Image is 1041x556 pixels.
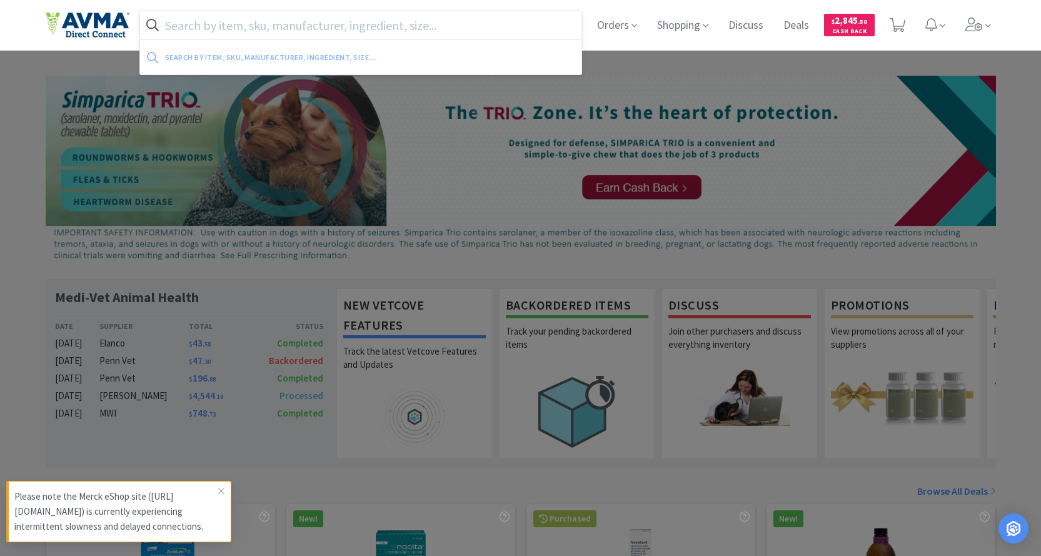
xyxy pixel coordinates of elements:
[46,12,129,38] img: e4e33dab9f054f5782a47901c742baa9_102.png
[832,28,867,36] span: Cash Back
[778,20,814,31] a: Deals
[140,11,582,39] input: Search by item, sku, manufacturer, ingredient, size...
[165,48,475,67] div: Search by item, sku, manufacturer, ingredient, size...
[858,18,867,26] span: . 58
[14,489,218,534] p: Please note the Merck eShop site ([URL][DOMAIN_NAME]) is currently experiencing intermittent slow...
[998,513,1028,543] div: Open Intercom Messenger
[832,18,835,26] span: $
[832,14,867,26] span: 2,845
[824,8,875,42] a: $2,845.58Cash Back
[723,20,768,31] a: Discuss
